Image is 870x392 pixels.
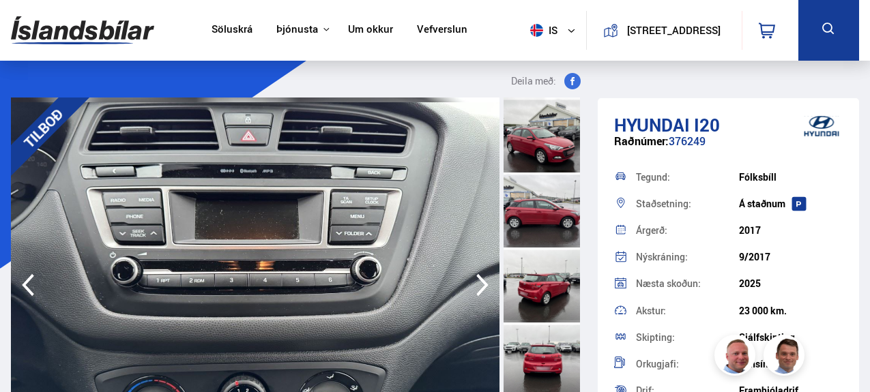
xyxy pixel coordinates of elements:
img: G0Ugv5HjCgRt.svg [11,8,154,52]
button: [STREET_ADDRESS] [624,25,724,36]
div: Akstur: [636,306,740,316]
a: Vefverslun [417,23,467,37]
span: Hyundai [614,112,690,137]
div: Sjálfskipting [739,332,843,343]
img: svg+xml;base64,PHN2ZyB4bWxucz0iaHR0cDovL3d3dy53My5vcmcvMjAwMC9zdmciIHdpZHRoPSI1MTIiIGhlaWdodD0iNT... [530,24,543,37]
img: brand logo [794,105,849,147]
a: [STREET_ADDRESS] [594,11,734,50]
div: Orkugjafi: [636,359,740,369]
div: Næsta skoðun: [636,279,740,288]
a: Um okkur [348,23,393,37]
div: Árgerð: [636,226,740,235]
img: siFngHWaQ9KaOqBr.png [716,337,757,378]
span: Raðnúmer: [614,134,669,149]
div: 2025 [739,278,843,289]
div: Staðsetning: [636,199,740,209]
div: 376249 [614,135,843,162]
div: Fólksbíll [739,172,843,183]
button: Þjónusta [276,23,318,36]
button: Deila með: [506,73,586,89]
span: Deila með: [511,73,556,89]
div: Nýskráning: [636,252,740,262]
div: Á staðnum [739,198,843,209]
span: i20 [694,112,720,137]
div: 2017 [739,225,843,236]
a: Söluskrá [212,23,252,37]
button: is [525,10,586,50]
div: Skipting: [636,333,740,342]
span: is [525,24,559,37]
div: 9/2017 [739,252,843,262]
img: FbJEzSuNWCJXmdc-.webp [766,337,807,378]
div: 23 000 km. [739,305,843,316]
div: Tegund: [636,172,740,182]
